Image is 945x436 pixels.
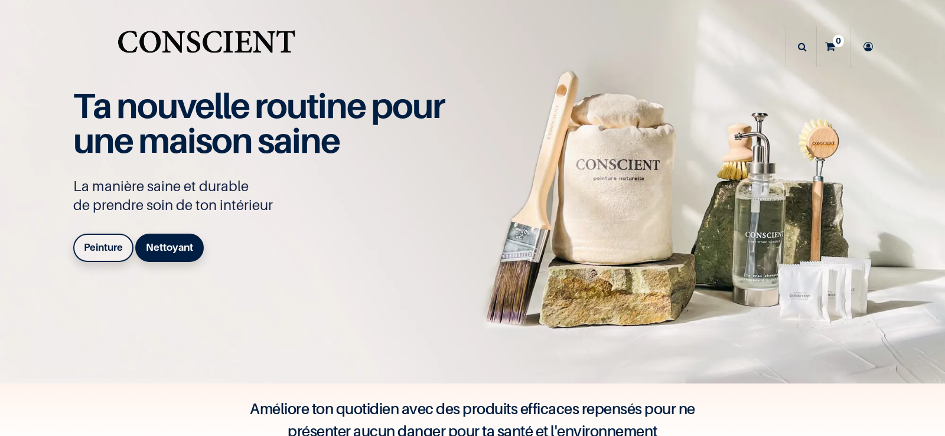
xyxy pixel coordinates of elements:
p: La manière saine et durable de prendre soin de ton intérieur [73,177,457,215]
sup: 0 [833,35,844,47]
a: 0 [817,26,850,67]
a: Peinture [73,234,133,262]
a: Nettoyant [135,234,204,262]
span: Ta nouvelle routine pour une maison saine [73,84,444,161]
b: Peinture [84,241,123,253]
img: Conscient [115,24,298,70]
a: Logo of Conscient [115,24,298,70]
b: Nettoyant [146,241,193,253]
